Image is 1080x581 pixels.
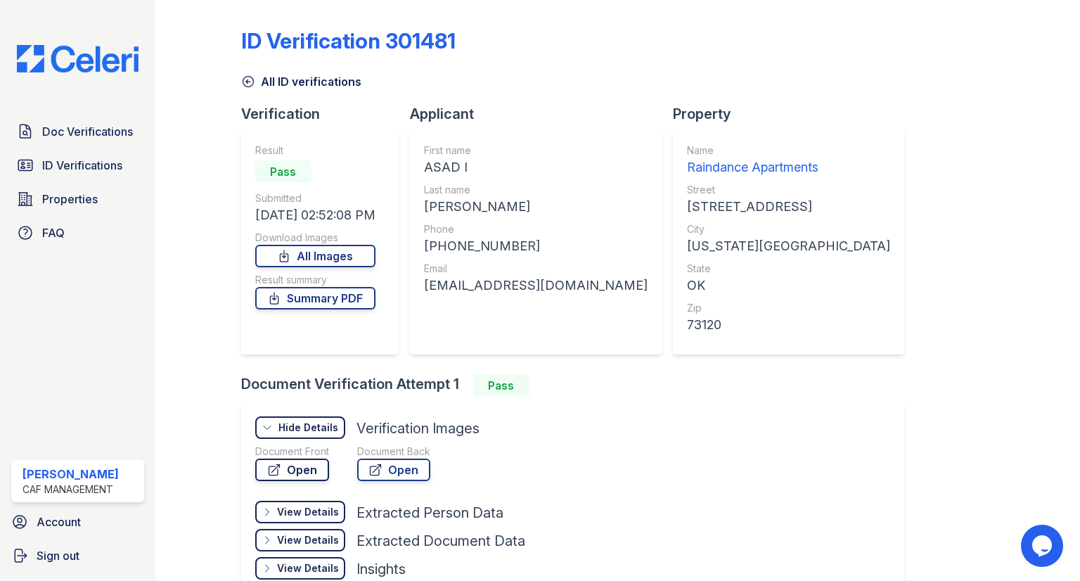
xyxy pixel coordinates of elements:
[42,191,98,207] span: Properties
[424,158,648,177] div: ASAD I
[687,197,890,217] div: [STREET_ADDRESS]
[687,301,890,315] div: Zip
[687,262,890,276] div: State
[11,185,144,213] a: Properties
[424,143,648,158] div: First name
[277,533,339,547] div: View Details
[241,28,456,53] div: ID Verification 301481
[22,483,119,497] div: CAF Management
[255,445,329,459] div: Document Front
[356,559,406,579] div: Insights
[42,123,133,140] span: Doc Verifications
[255,287,375,309] a: Summary PDF
[424,262,648,276] div: Email
[37,547,79,564] span: Sign out
[11,219,144,247] a: FAQ
[687,222,890,236] div: City
[37,513,81,530] span: Account
[278,421,338,435] div: Hide Details
[22,466,119,483] div: [PERSON_NAME]
[241,374,915,397] div: Document Verification Attempt 1
[673,104,915,124] div: Property
[687,143,890,158] div: Name
[424,276,648,295] div: [EMAIL_ADDRESS][DOMAIN_NAME]
[255,143,375,158] div: Result
[6,542,150,570] a: Sign out
[687,158,890,177] div: Raindance Apartments
[241,104,410,124] div: Verification
[255,459,329,481] a: Open
[277,561,339,575] div: View Details
[687,236,890,256] div: [US_STATE][GEOGRAPHIC_DATA]
[357,459,430,481] a: Open
[241,73,361,90] a: All ID verifications
[255,191,375,205] div: Submitted
[1021,525,1066,567] iframe: chat widget
[424,197,648,217] div: [PERSON_NAME]
[424,222,648,236] div: Phone
[42,157,122,174] span: ID Verifications
[42,224,65,241] span: FAQ
[687,143,890,177] a: Name Raindance Apartments
[410,104,673,124] div: Applicant
[11,117,144,146] a: Doc Verifications
[687,183,890,197] div: Street
[687,276,890,295] div: OK
[6,45,150,72] img: CE_Logo_Blue-a8612792a0a2168367f1c8372b55b34899dd931a85d93a1a3d3e32e68fde9ad4.png
[473,374,529,397] div: Pass
[687,315,890,335] div: 73120
[11,151,144,179] a: ID Verifications
[277,505,339,519] div: View Details
[255,160,311,183] div: Pass
[424,236,648,256] div: [PHONE_NUMBER]
[356,531,525,551] div: Extracted Document Data
[255,205,375,225] div: [DATE] 02:52:08 PM
[356,419,480,438] div: Verification Images
[255,273,375,287] div: Result summary
[6,508,150,536] a: Account
[424,183,648,197] div: Last name
[357,445,430,459] div: Document Back
[255,231,375,245] div: Download Images
[255,245,375,267] a: All Images
[356,503,503,523] div: Extracted Person Data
